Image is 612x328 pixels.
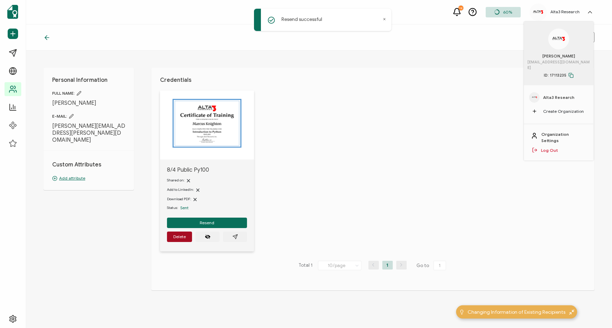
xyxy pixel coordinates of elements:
[541,147,558,154] a: Log Out
[7,5,18,19] img: sertifier-logomark-colored.svg
[167,218,247,228] button: Resend
[543,108,584,115] span: Create Organization
[382,261,393,270] li: 1
[205,234,210,240] ion-icon: eye off
[52,100,125,107] span: [PERSON_NAME]
[167,187,194,192] span: Add to LinkedIn:
[167,178,184,182] span: Shared on:
[417,261,447,271] span: Go to
[542,53,575,59] span: [PERSON_NAME]
[299,261,313,271] span: Total 1
[167,205,178,211] span: Status:
[569,310,574,315] img: minimize-icon.svg
[503,9,512,15] span: 60%
[52,114,125,119] span: E-MAIL:
[200,221,214,225] span: Resend
[167,166,247,173] span: 8/4 Public Py100
[282,16,323,23] p: Resend successful
[532,96,537,98] img: 7ee72628-a328-4fe9-aed3-aef23534b8a8.png
[533,10,543,14] img: 7ee72628-a328-4fe9-aed3-aef23534b8a8.png
[459,6,463,10] div: 12
[468,309,566,316] span: Changing Information of Existing Recipients
[167,232,192,242] button: Delete
[544,72,574,78] span: ID: 17113235
[550,9,580,14] h5: Alta3 Research
[160,77,586,84] h1: Credentials
[577,295,612,328] iframe: Chat Widget
[543,94,574,101] span: Alta3 Research
[527,59,590,71] span: [EMAIL_ADDRESS][DOMAIN_NAME]
[52,161,125,168] h1: Custom Attributes
[552,37,565,41] img: 7ee72628-a328-4fe9-aed3-aef23534b8a8.png
[52,123,125,143] span: [PERSON_NAME][EMAIL_ADDRESS][PERSON_NAME][DOMAIN_NAME]
[541,131,587,144] a: Organization Settings
[52,77,125,84] h1: Personal Information
[52,91,125,96] span: FULL NAME:
[180,205,189,210] span: Sent
[52,175,125,181] p: Add attribute
[318,261,361,270] input: Select
[167,197,191,201] span: Download PDF:
[232,234,238,240] ion-icon: paper plane outline
[173,235,186,239] span: Delete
